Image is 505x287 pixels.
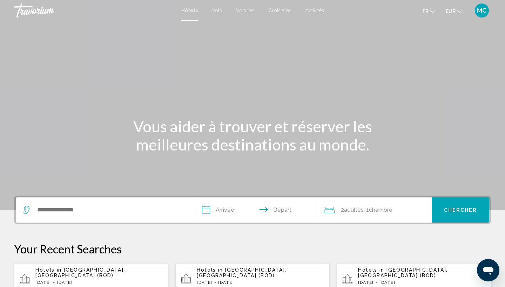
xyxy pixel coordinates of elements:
[181,8,198,13] a: Hôtels
[364,205,392,215] span: , 1
[269,8,291,13] a: Croisières
[305,8,324,13] a: Activités
[121,117,384,154] h1: Vous aider à trouver et réserver les meilleures destinations au monde.
[358,267,448,278] span: [GEOGRAPHIC_DATA], [GEOGRAPHIC_DATA] (BOD)
[358,280,485,285] p: [DATE] - [DATE]
[477,7,487,14] span: MC
[236,8,255,13] a: Voitures
[446,8,456,14] span: EUR
[432,197,489,223] button: Chercher
[477,259,499,281] iframe: Bouton de lancement de la fenêtre de messagerie
[197,280,324,285] p: [DATE] - [DATE]
[195,197,317,223] button: Check in and out dates
[197,267,223,273] span: Hotels in
[14,3,174,17] a: Travorium
[35,267,62,273] span: Hotels in
[423,6,435,16] button: Change language
[446,6,462,16] button: Change currency
[358,267,384,273] span: Hotels in
[444,208,477,213] span: Chercher
[35,280,163,285] p: [DATE] - [DATE]
[341,205,364,215] span: 2
[423,8,429,14] span: fr
[14,242,491,256] p: Your Recent Searches
[16,197,489,223] div: Search widget
[197,267,287,278] span: [GEOGRAPHIC_DATA], [GEOGRAPHIC_DATA] (BOD)
[317,197,432,223] button: Travelers: 2 adults, 0 children
[35,267,125,278] span: [GEOGRAPHIC_DATA], [GEOGRAPHIC_DATA] (BOD)
[344,206,364,213] span: Adultes
[369,206,392,213] span: Chambre
[212,8,222,13] a: Vols
[473,3,491,18] button: User Menu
